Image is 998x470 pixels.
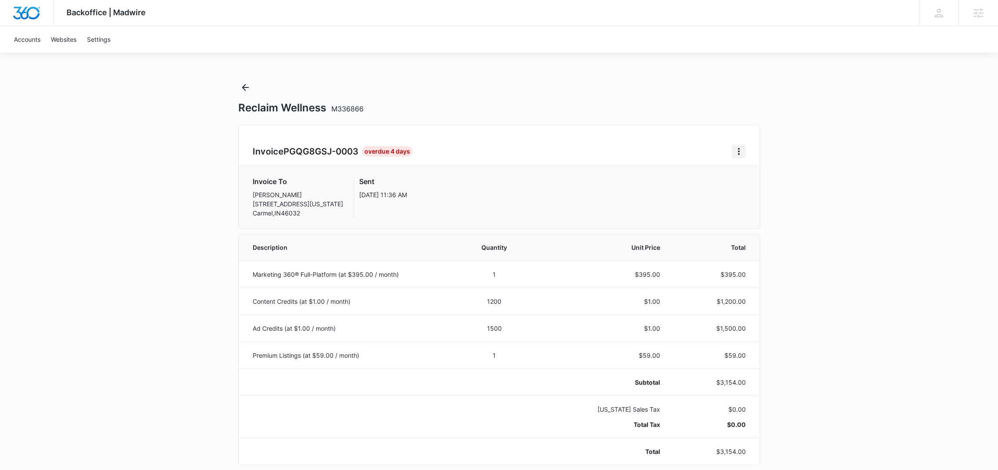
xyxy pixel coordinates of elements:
[681,351,746,360] p: $59.00
[681,378,746,387] p: $3,154.00
[253,351,446,360] p: Premium Listings (at $59.00 / month)
[543,297,660,306] p: $1.00
[253,176,343,187] h3: Invoice To
[681,270,746,279] p: $395.00
[359,190,407,199] p: [DATE] 11:36 AM
[543,378,660,387] p: Subtotal
[82,26,116,53] a: Settings
[253,270,446,279] p: Marketing 360® Full-Platform (at $395.00 / month)
[253,190,343,218] p: [PERSON_NAME] [STREET_ADDRESS][US_STATE] Carmel , IN 46032
[543,420,660,429] p: Total Tax
[456,288,533,315] td: 1200
[238,81,252,94] button: Back
[253,243,446,252] span: Description
[732,144,746,158] button: Home
[331,104,364,113] span: M336866
[67,8,146,17] span: Backoffice | Madwire
[681,405,746,414] p: $0.00
[456,342,533,369] td: 1
[456,315,533,342] td: 1500
[456,261,533,288] td: 1
[238,101,364,114] h1: Reclaim Wellness
[253,297,446,306] p: Content Credits (at $1.00 / month)
[9,26,46,53] a: Accounts
[543,324,660,333] p: $1.00
[359,176,407,187] h3: Sent
[253,324,446,333] p: Ad Credits (at $1.00 / month)
[681,447,746,456] p: $3,154.00
[467,243,523,252] span: Quantity
[543,243,660,252] span: Unit Price
[681,324,746,333] p: $1,500.00
[543,447,660,456] p: Total
[543,405,660,414] p: [US_STATE] Sales Tax
[284,146,358,157] span: PGQG8GSJ-0003
[253,145,362,158] h2: Invoice
[543,351,660,360] p: $59.00
[681,243,746,252] span: Total
[543,270,660,279] p: $395.00
[362,146,413,157] div: Overdue 4 Days
[681,297,746,306] p: $1,200.00
[46,26,82,53] a: Websites
[681,420,746,429] p: $0.00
